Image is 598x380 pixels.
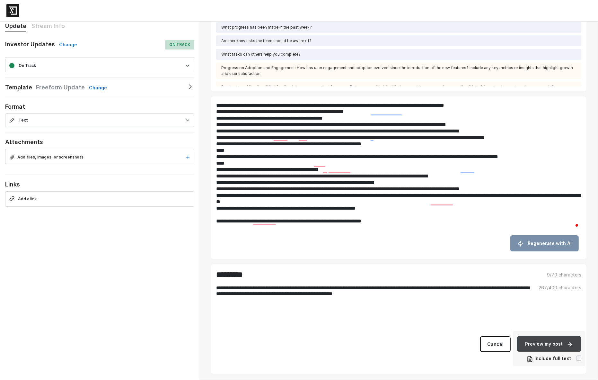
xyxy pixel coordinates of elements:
[5,139,43,145] span: Attachments
[17,155,84,159] span: Add files, images, or screenshots
[216,35,581,46] div: Are there any risks the team should be aware of?
[19,118,28,122] span: Text
[18,196,37,201] span: Add a link
[5,59,194,72] span: On Track
[535,285,585,331] div: /400 characters
[527,355,571,362] span: Include full text
[547,272,550,277] span: 9
[5,191,194,207] button: Add a link
[216,22,581,33] div: What progress has been made in the past week?
[5,84,32,91] span: Template
[5,113,194,127] span: Text
[6,4,19,17] img: logo-6ba331977e59facfbff2947a2e854c94a5e6b03243a11af005d3916e8cc67d17.png
[9,61,182,69] span: On Track
[216,62,581,79] div: Progress on Adoption and Engagement: How has user engagement and adoption evolved since the intro...
[5,181,20,188] span: Links
[5,22,26,32] button: Update
[9,116,182,123] span: Text
[31,22,65,32] button: Stream Info
[510,235,579,251] button: Regenerate with AI
[216,49,581,60] div: What tasks can others help you complete?
[86,85,107,90] a: Change
[5,41,55,48] span: Investor Updates
[528,240,572,246] span: Regenerate with AI
[517,336,581,352] button: Preview my post
[525,341,563,347] span: Preview my post
[165,40,194,50] span: On Track
[57,42,77,47] a: Change
[89,85,107,90] span: Change
[543,272,585,280] div: /70 characters
[36,84,85,91] span: Freeform Update
[216,82,581,93] div: Feedback and Iteration: What feedback have you received from your Beta users on the latest featur...
[480,336,511,352] a: Cancel
[19,63,36,68] span: On Track
[539,285,547,290] span: 267
[5,103,25,110] span: Format
[216,102,582,230] textarea: To enrich screen reader interactions, please activate Accessibility in Grammarly extension settings
[59,42,77,47] span: Change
